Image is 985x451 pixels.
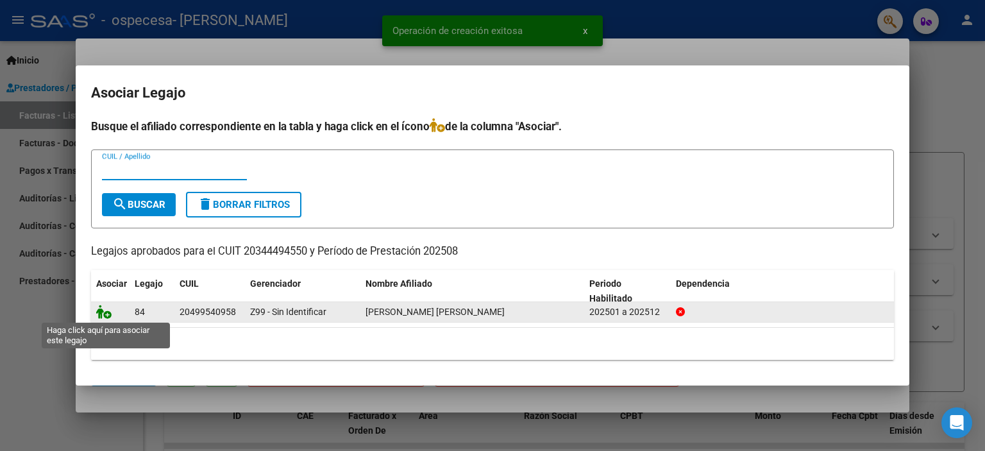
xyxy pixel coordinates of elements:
span: 84 [135,307,145,317]
datatable-header-cell: Nombre Afiliado [360,270,584,312]
button: Borrar Filtros [186,192,301,217]
span: Periodo Habilitado [589,278,632,303]
h4: Busque el afiliado correspondiente en la tabla y haga click en el ícono de la columna "Asociar". [91,118,894,135]
div: 20499540958 [180,305,236,319]
div: 1 registros [91,328,894,360]
div: 202501 a 202512 [589,305,666,319]
span: CUIL [180,278,199,289]
datatable-header-cell: Legajo [130,270,174,312]
span: Legajo [135,278,163,289]
span: RODRIGUEZ IAN VALENTINO [366,307,505,317]
mat-icon: delete [198,196,213,212]
datatable-header-cell: Gerenciador [245,270,360,312]
span: Borrar Filtros [198,199,290,210]
button: Buscar [102,193,176,216]
datatable-header-cell: Asociar [91,270,130,312]
span: Gerenciador [250,278,301,289]
mat-icon: search [112,196,128,212]
h2: Asociar Legajo [91,81,894,105]
datatable-header-cell: CUIL [174,270,245,312]
span: Asociar [96,278,127,289]
p: Legajos aprobados para el CUIT 20344494550 y Período de Prestación 202508 [91,244,894,260]
div: Open Intercom Messenger [941,407,972,438]
datatable-header-cell: Dependencia [671,270,895,312]
span: Buscar [112,199,165,210]
span: Z99 - Sin Identificar [250,307,326,317]
span: Dependencia [676,278,730,289]
span: Nombre Afiliado [366,278,432,289]
datatable-header-cell: Periodo Habilitado [584,270,671,312]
